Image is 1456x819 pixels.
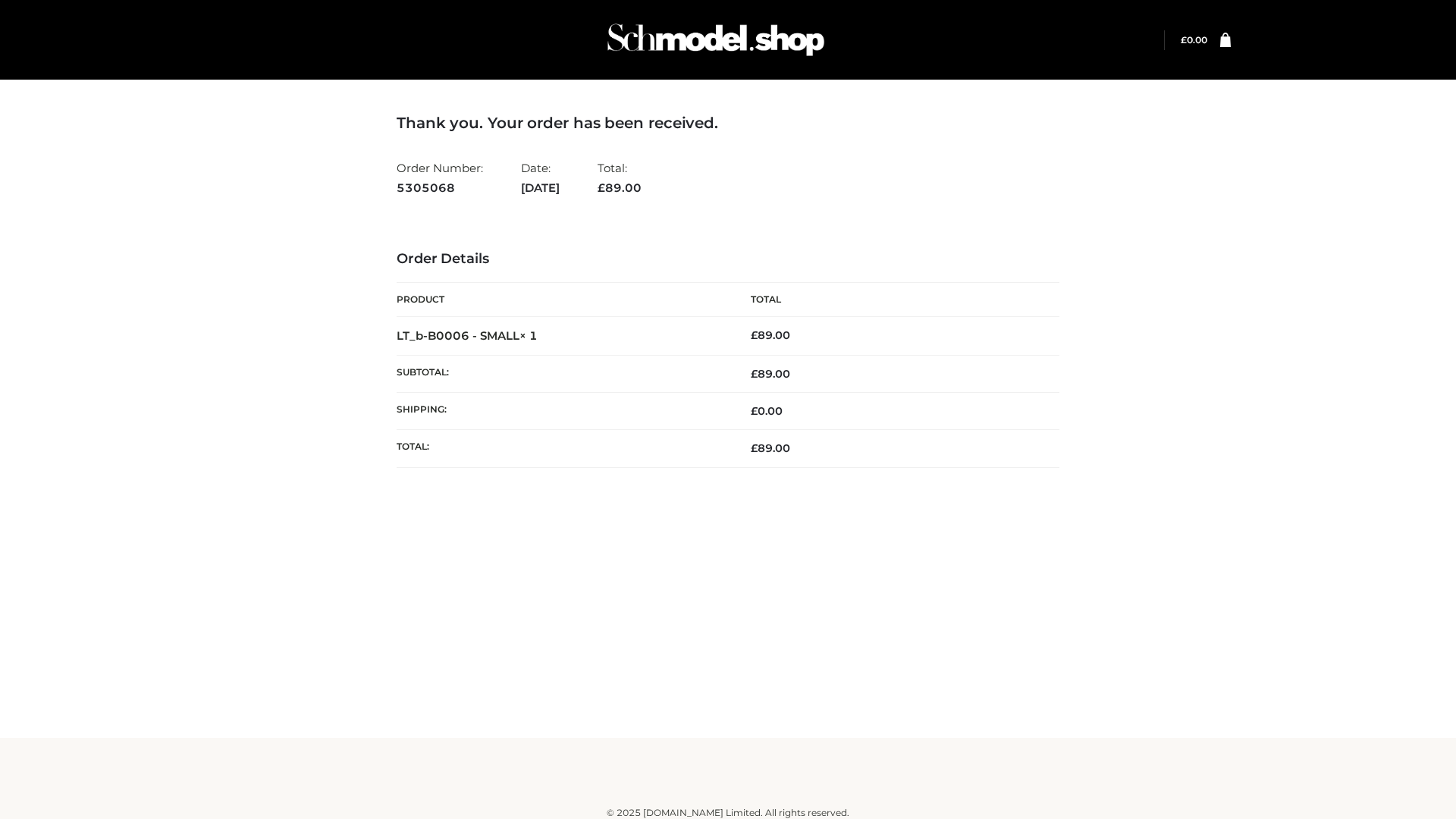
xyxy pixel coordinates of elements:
bdi: 0.00 [1181,34,1207,45]
a: £0.00 [1181,34,1207,45]
li: Order Number: [397,155,483,201]
span: £ [751,328,758,342]
bdi: 0.00 [751,404,783,418]
span: £ [751,441,758,455]
span: 89.00 [598,180,642,195]
span: £ [1181,34,1187,45]
span: 89.00 [751,441,790,455]
th: Shipping: [397,393,728,430]
li: Total: [598,155,642,201]
h3: Order Details [397,251,1059,268]
th: Total: [397,430,728,467]
strong: LT_b-B0006 - SMALL [397,328,538,343]
th: Product [397,283,728,317]
img: Schmodel Admin 964 [602,10,830,70]
li: Date: [521,155,560,201]
span: £ [751,404,758,418]
strong: [DATE] [521,178,560,198]
h3: Thank you. Your order has been received. [397,114,1059,132]
th: Subtotal: [397,355,728,392]
span: £ [598,180,605,195]
span: 89.00 [751,367,790,381]
th: Total [728,283,1059,317]
strong: 5305068 [397,178,483,198]
strong: × 1 [519,328,538,343]
span: £ [751,367,758,381]
bdi: 89.00 [751,328,790,342]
